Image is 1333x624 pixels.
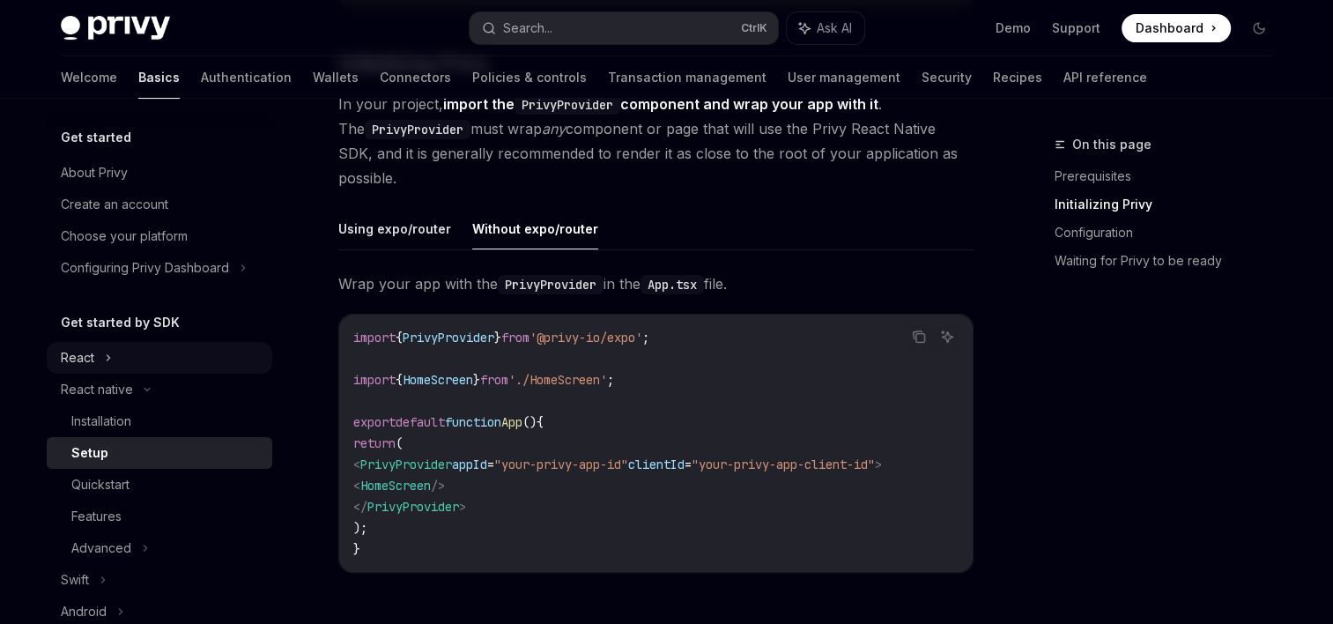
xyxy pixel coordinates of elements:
[445,414,501,430] span: function
[47,405,272,437] a: Installation
[608,56,766,99] a: Transaction management
[360,478,431,494] span: HomeScreen
[443,95,878,113] strong: import the component and wrap your app with it
[403,330,494,345] span: PrivyProvider
[1072,134,1152,155] span: On this page
[472,56,587,99] a: Policies & controls
[529,330,642,345] span: '@privy-io/expo'
[61,347,94,368] div: React
[353,457,360,472] span: <
[353,520,367,536] span: );
[1136,19,1203,37] span: Dashboard
[875,457,882,472] span: >
[338,208,451,249] button: Using expo/router
[993,56,1042,99] a: Recipes
[138,56,180,99] a: Basics
[365,120,470,139] code: PrivyProvider
[47,437,272,469] a: Setup
[470,12,778,44] button: Search...CtrlK
[353,541,360,557] span: }
[61,312,180,333] h5: Get started by SDK
[61,16,170,41] img: dark logo
[473,372,480,388] span: }
[353,499,367,515] span: </
[353,435,396,451] span: return
[487,457,494,472] span: =
[501,414,522,430] span: App
[1055,162,1287,190] a: Prerequisites
[367,499,459,515] span: PrivyProvider
[360,457,452,472] span: PrivyProvider
[537,414,544,430] span: {
[61,226,188,247] div: Choose your platform
[353,372,396,388] span: import
[1052,19,1100,37] a: Support
[508,372,607,388] span: './HomeScreen'
[71,442,108,464] div: Setup
[522,414,537,430] span: ()
[61,127,131,148] h5: Get started
[1055,247,1287,275] a: Waiting for Privy to be ready
[692,457,875,472] span: "your-privy-app-client-id"
[61,56,117,99] a: Welcome
[788,56,900,99] a: User management
[396,435,403,451] span: (
[642,330,649,345] span: ;
[907,325,930,348] button: Copy the contents from the code block
[353,330,396,345] span: import
[494,457,628,472] span: "your-privy-app-id"
[607,372,614,388] span: ;
[1055,219,1287,247] a: Configuration
[71,474,130,495] div: Quickstart
[353,414,396,430] span: export
[61,194,168,215] div: Create an account
[47,469,272,501] a: Quickstart
[338,92,974,190] span: In your project, . The must wrap component or page that will use the Privy React Native SDK, and ...
[47,501,272,532] a: Features
[1245,14,1273,42] button: Toggle dark mode
[480,372,508,388] span: from
[641,275,704,294] code: App.tsx
[71,506,122,527] div: Features
[628,457,685,472] span: clientId
[1122,14,1231,42] a: Dashboard
[380,56,451,99] a: Connectors
[685,457,692,472] span: =
[494,330,501,345] span: }
[542,120,566,137] em: any
[396,330,403,345] span: {
[515,95,620,115] code: PrivyProvider
[61,257,229,279] div: Configuring Privy Dashboard
[1063,56,1147,99] a: API reference
[61,569,89,591] div: Swift
[741,21,767,35] span: Ctrl K
[501,330,529,345] span: from
[338,271,974,296] span: Wrap your app with the in the file.
[431,478,445,494] span: />
[936,325,959,348] button: Ask AI
[817,19,852,37] span: Ask AI
[396,414,445,430] span: default
[47,189,272,220] a: Create an account
[503,18,552,39] div: Search...
[459,499,466,515] span: >
[396,372,403,388] span: {
[313,56,359,99] a: Wallets
[201,56,292,99] a: Authentication
[47,157,272,189] a: About Privy
[472,208,598,249] button: Without expo/router
[71,538,131,559] div: Advanced
[61,379,133,400] div: React native
[61,162,128,183] div: About Privy
[353,478,360,494] span: <
[787,12,864,44] button: Ask AI
[71,411,131,432] div: Installation
[1055,190,1287,219] a: Initializing Privy
[452,457,487,472] span: appId
[922,56,972,99] a: Security
[47,220,272,252] a: Choose your platform
[403,372,473,388] span: HomeScreen
[996,19,1031,37] a: Demo
[61,601,107,622] div: Android
[498,275,604,294] code: PrivyProvider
